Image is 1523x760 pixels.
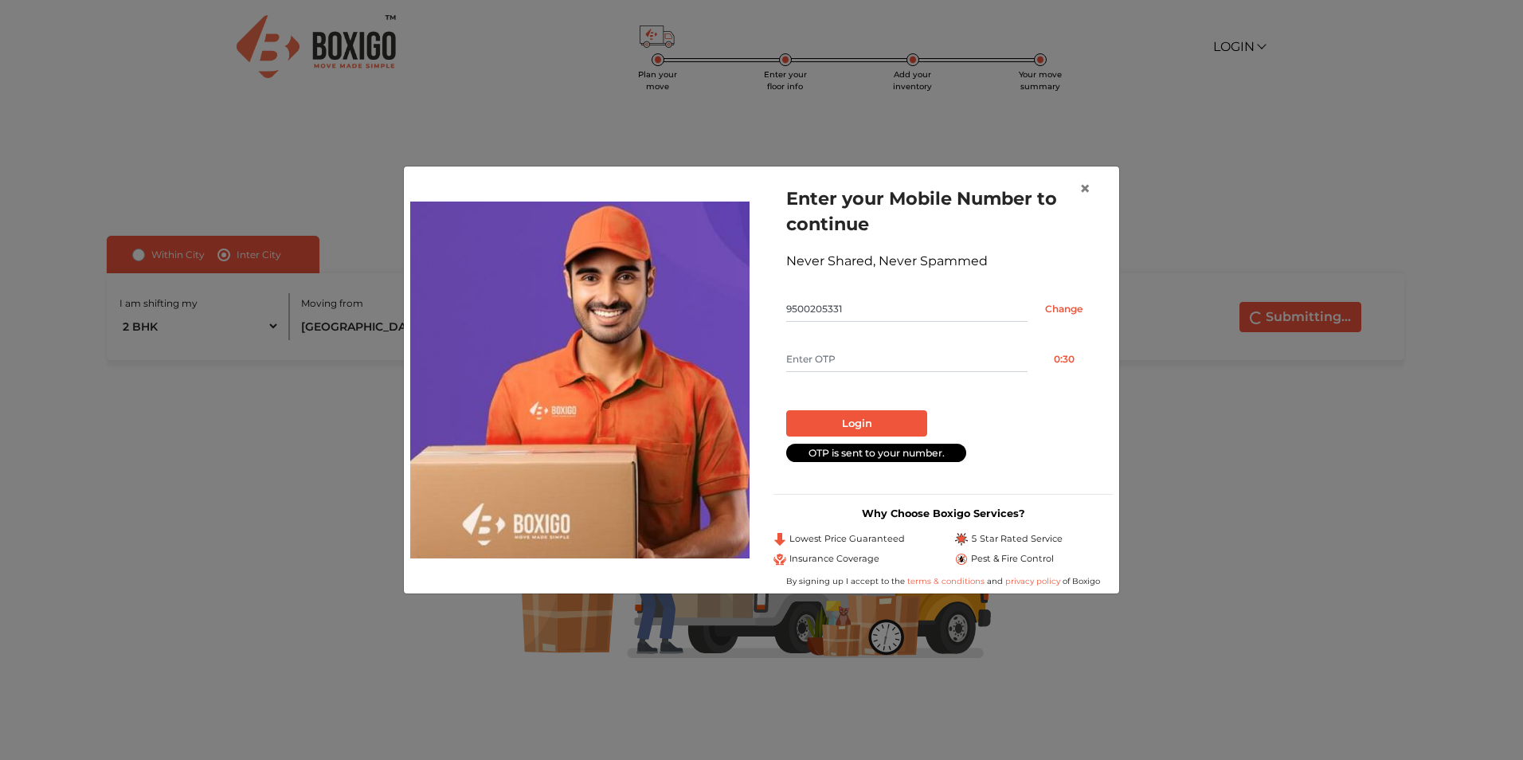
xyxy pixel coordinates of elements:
span: Lowest Price Guaranteed [789,532,905,546]
h3: Why Choose Boxigo Services? [773,507,1113,519]
h1: Enter your Mobile Number to continue [786,186,1100,237]
div: By signing up I accept to the and of Boxigo [773,575,1113,587]
button: 0:30 [1028,347,1100,372]
input: Mobile No [786,296,1028,322]
button: Close [1067,166,1103,211]
input: Enter OTP [786,347,1028,372]
span: × [1079,177,1090,200]
a: privacy policy [1003,576,1063,586]
span: 5 Star Rated Service [971,532,1063,546]
div: Never Shared, Never Spammed [786,252,1100,271]
input: Change [1028,296,1100,322]
span: Pest & Fire Control [971,552,1054,566]
a: terms & conditions [907,576,987,586]
img: relocation-img [410,202,750,558]
button: Login [786,410,927,437]
span: Insurance Coverage [789,552,879,566]
div: OTP is sent to your number. [786,444,966,462]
